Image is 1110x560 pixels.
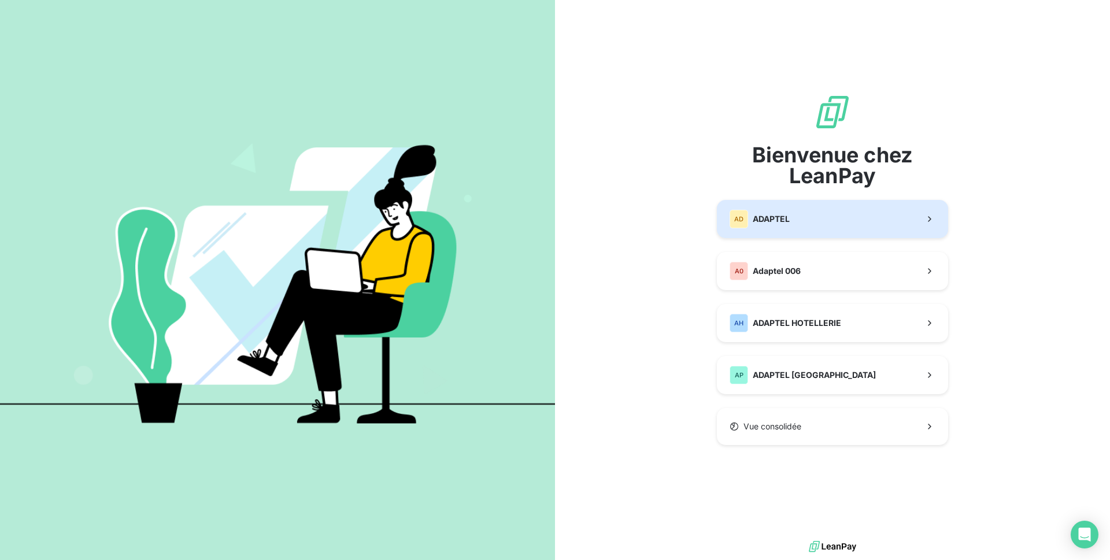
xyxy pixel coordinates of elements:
button: Vue consolidée [717,408,948,445]
div: AD [730,210,748,228]
span: Bienvenue chez LeanPay [717,144,948,186]
span: ADAPTEL HOTELLERIE [753,317,841,329]
span: Adaptel 006 [753,265,801,277]
button: A0Adaptel 006 [717,252,948,290]
span: ADAPTEL [753,213,790,225]
span: ADAPTEL [GEOGRAPHIC_DATA] [753,369,876,381]
button: APADAPTEL [GEOGRAPHIC_DATA] [717,356,948,394]
img: logo sigle [814,94,851,131]
button: AHADAPTEL HOTELLERIE [717,304,948,342]
div: AH [730,314,748,332]
div: AP [730,366,748,384]
span: Vue consolidée [743,421,801,432]
div: A0 [730,262,748,280]
button: ADADAPTEL [717,200,948,238]
img: logo [809,538,856,555]
div: Open Intercom Messenger [1071,521,1098,548]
